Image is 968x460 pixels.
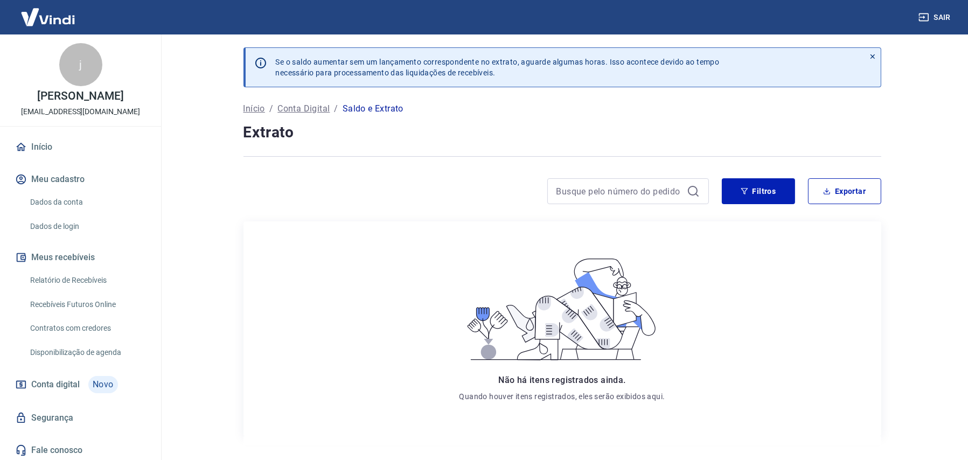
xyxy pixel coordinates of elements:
a: Contratos com credores [26,317,148,339]
button: Exportar [808,178,881,204]
a: Recebíveis Futuros Online [26,294,148,316]
a: Disponibilização de agenda [26,341,148,364]
button: Meus recebíveis [13,246,148,269]
button: Filtros [722,178,795,204]
img: Vindi [13,1,83,33]
a: Conta digitalNovo [13,372,148,398]
a: Início [13,135,148,159]
a: Início [243,102,265,115]
a: Dados da conta [26,191,148,213]
div: j [59,43,102,86]
span: Novo [88,376,118,393]
p: Quando houver itens registrados, eles serão exibidos aqui. [459,391,665,402]
input: Busque pelo número do pedido [556,183,683,199]
p: Se o saldo aumentar sem um lançamento correspondente no extrato, aguarde algumas horas. Isso acon... [276,57,720,78]
a: Segurança [13,406,148,430]
button: Sair [916,8,955,27]
p: [PERSON_NAME] [37,90,123,102]
span: Não há itens registrados ainda. [498,375,625,385]
a: Conta Digital [277,102,330,115]
h4: Extrato [243,122,881,143]
a: Relatório de Recebíveis [26,269,148,291]
p: Saldo e Extrato [343,102,403,115]
p: / [335,102,338,115]
p: [EMAIL_ADDRESS][DOMAIN_NAME] [21,106,140,117]
button: Meu cadastro [13,168,148,191]
a: Dados de login [26,215,148,238]
p: / [269,102,273,115]
span: Conta digital [31,377,80,392]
